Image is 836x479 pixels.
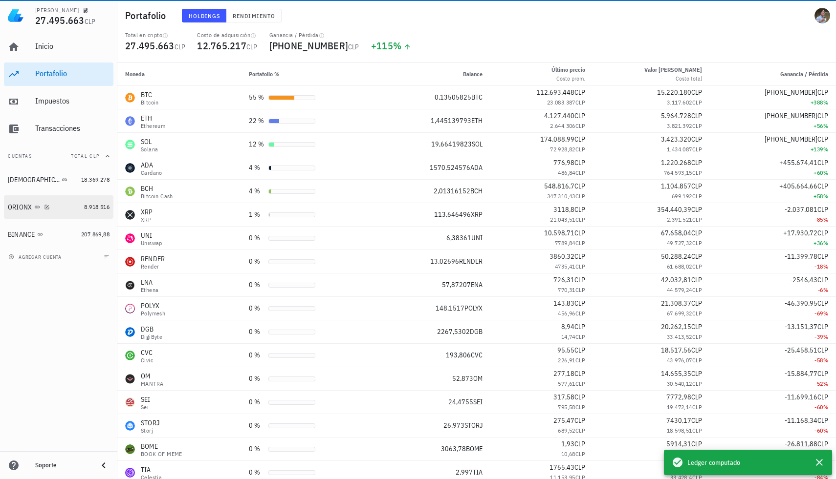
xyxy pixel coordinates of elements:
span: 4735,41 [555,263,575,270]
span: 14,74 [561,333,575,340]
div: [DEMOGRAPHIC_DATA] [8,176,60,184]
span: 8.918.516 [84,203,110,210]
span: CLP [575,216,585,223]
span: ENA [471,280,483,289]
div: -18 [718,262,828,271]
span: 10,68 [561,450,575,458]
span: 15.220.180 [657,88,691,97]
span: 347.310,43 [547,192,575,200]
span: 726,31 [553,275,574,284]
span: CLP [691,135,702,144]
span: CLP [574,158,585,167]
div: 0 % [249,233,264,243]
div: XRP [141,207,153,217]
span: 72.928,82 [550,146,575,153]
div: Solana [141,146,158,152]
span: CLP [574,111,585,120]
div: Costo de adquisición [197,31,257,39]
span: CLP [246,42,258,51]
span: 1765,43 [550,463,574,472]
span: ADA [470,163,483,172]
span: % [823,99,828,106]
div: SOL [141,137,158,146]
a: Transacciones [4,117,113,141]
span: 19.472,14 [667,403,692,411]
span: 67.699,32 [667,310,692,317]
span: 23.083.387 [547,99,575,106]
span: 148,1517 [436,304,464,312]
div: Costo total [644,74,702,83]
span: Rendimiento [232,12,275,20]
div: +56 [718,121,828,131]
span: Balance [463,70,483,78]
span: CLP [692,99,702,106]
span: 689,52 [558,427,575,434]
div: -39 [718,332,828,342]
span: CLP [691,322,702,331]
div: UNI [141,230,162,240]
span: % [823,192,828,200]
span: CLP [817,205,828,214]
span: % [823,310,828,317]
span: 1,93 [561,439,574,448]
span: CLP [574,135,585,144]
span: RENDER [459,257,483,266]
div: Último precio [551,65,585,74]
span: -13.151,37 [785,322,817,331]
span: XRP [471,210,483,219]
div: SOL-icon [125,140,135,149]
span: CLP [692,310,702,317]
span: POLYX [464,304,483,312]
span: % [393,39,401,52]
div: CVC-icon [125,351,135,360]
span: 95,55 [557,346,574,354]
span: 3.821.392 [667,122,692,129]
div: 4 % [249,163,264,173]
span: 143,83 [553,299,574,308]
span: 577,61 [558,380,575,387]
span: CLP [692,146,702,153]
span: 3.117.602 [667,99,692,106]
div: -69 [718,309,828,318]
span: 18.369.278 [81,176,110,183]
span: 1570,524576 [430,163,470,172]
span: CLP [574,252,585,261]
span: 1.434.087 [667,146,692,153]
span: CLP [574,299,585,308]
span: CLP [692,356,702,364]
span: % [823,122,828,129]
span: 113,646496 [434,210,471,219]
div: ENA [141,277,158,287]
span: 1.220.268 [661,158,691,167]
div: +58 [718,191,828,201]
span: 548.816,7 [544,182,574,190]
span: 30.540,12 [667,380,692,387]
a: BINANCE 207.869,88 [4,223,113,246]
span: CLP [574,369,585,378]
span: 61.688,02 [667,263,692,270]
a: Inicio [4,35,113,59]
div: Impuestos [35,96,110,105]
div: 12 % [249,139,264,149]
span: 20.262,15 [661,322,691,331]
span: 3860,32 [550,252,574,261]
span: 2267,5302 [437,327,470,336]
span: % [823,146,828,153]
span: 2.391.521 [667,216,692,223]
div: DGB [141,324,162,334]
span: CLP [817,229,828,237]
button: CuentasTotal CLP [4,145,113,168]
span: 795,58 [558,403,575,411]
span: 5914,31 [666,439,691,448]
div: RENDER-icon [125,257,135,267]
a: Impuestos [4,90,113,113]
span: Moneda [125,70,145,78]
div: Ethereum [141,123,165,129]
div: 0 % [249,350,264,360]
span: 1,445139793 [431,116,471,125]
span: CLP [692,192,702,200]
span: CLP [575,286,585,293]
span: 26,973 [443,421,464,430]
span: 43.976,07 [667,356,692,364]
span: 174.088,99 [540,135,574,144]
